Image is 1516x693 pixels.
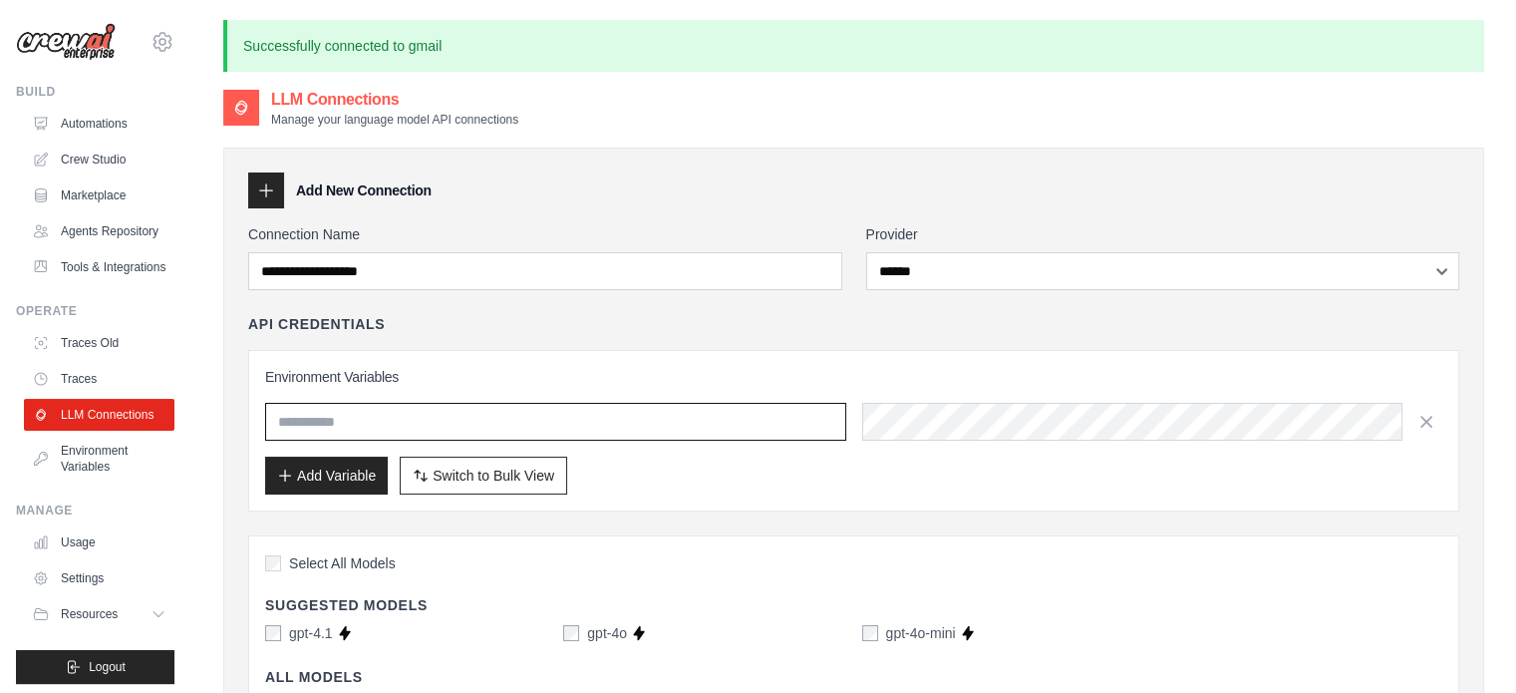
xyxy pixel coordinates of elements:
h3: Environment Variables [265,367,1442,387]
img: Logo [16,23,116,61]
h4: All Models [265,667,1442,687]
button: Resources [24,598,174,630]
p: Successfully connected to gmail [223,20,1484,72]
a: LLM Connections [24,399,174,431]
label: gpt-4o [587,623,627,643]
button: Switch to Bulk View [400,457,567,495]
p: Manage your language model API connections [271,112,518,128]
input: gpt-4o [563,625,579,641]
h4: API Credentials [248,314,385,334]
label: Provider [866,224,1460,244]
a: Usage [24,526,174,558]
a: Traces Old [24,327,174,359]
span: Logout [89,659,126,675]
a: Crew Studio [24,144,174,175]
span: Resources [61,606,118,622]
a: Traces [24,363,174,395]
div: Build [16,84,174,100]
h3: Add New Connection [296,180,432,200]
input: Select All Models [265,555,281,571]
h4: Suggested Models [265,595,1442,615]
h2: LLM Connections [271,88,518,112]
a: Agents Repository [24,215,174,247]
button: Logout [16,650,174,684]
a: Automations [24,108,174,140]
input: gpt-4o-mini [862,625,878,641]
div: Operate [16,303,174,319]
a: Environment Variables [24,435,174,483]
label: gpt-4.1 [289,623,333,643]
span: Select All Models [289,553,396,573]
input: gpt-4.1 [265,625,281,641]
span: Switch to Bulk View [433,466,554,486]
div: Manage [16,503,174,519]
button: Add Variable [265,457,388,495]
a: Marketplace [24,179,174,211]
a: Settings [24,562,174,594]
label: gpt-4o-mini [886,623,956,643]
a: Tools & Integrations [24,251,174,283]
label: Connection Name [248,224,842,244]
